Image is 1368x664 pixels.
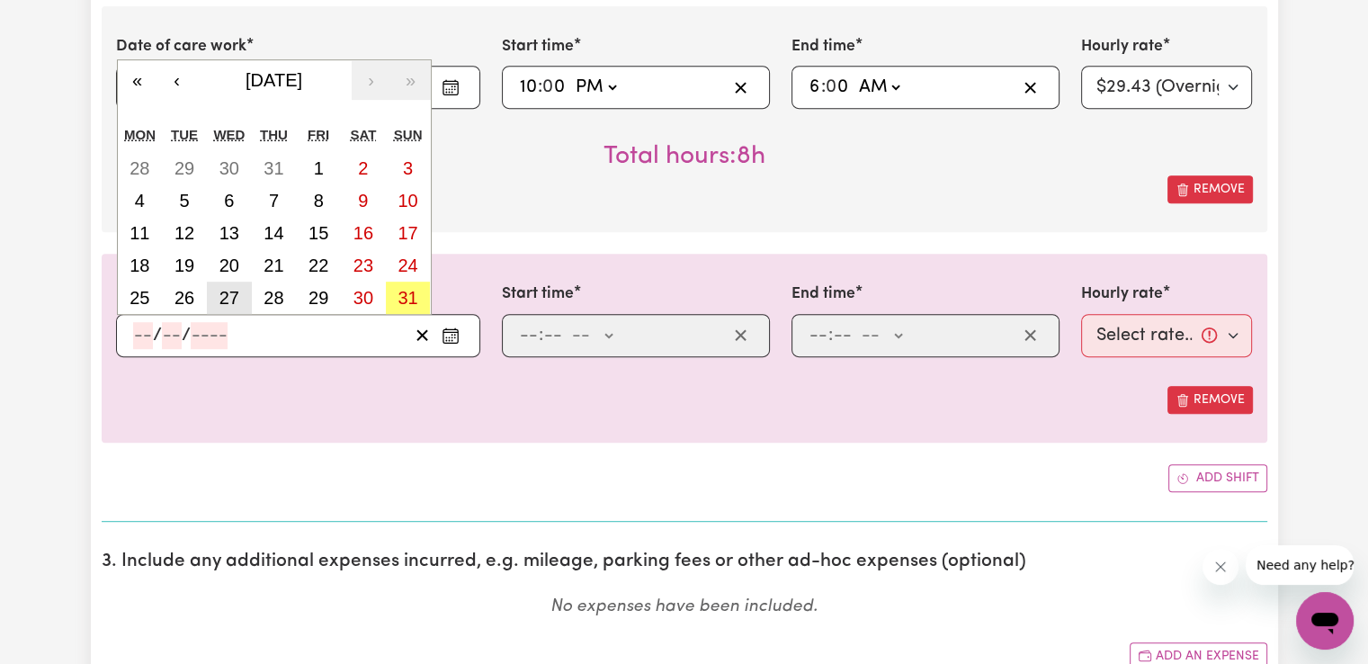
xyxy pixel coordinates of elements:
[11,13,109,27] span: Need any help?
[386,217,431,249] button: 17 August 2025
[828,326,833,345] span: :
[219,158,239,178] abbr: 30 July 2025
[264,256,283,275] abbr: 21 August 2025
[264,288,283,308] abbr: 28 August 2025
[174,223,194,243] abbr: 12 August 2025
[791,35,855,58] label: End time
[341,282,386,314] button: 30 August 2025
[162,322,182,349] input: --
[1167,175,1253,203] button: Remove this shift
[118,217,163,249] button: 11 August 2025
[341,217,386,249] button: 16 August 2025
[191,322,228,349] input: ----
[550,598,818,615] em: No expenses have been included.
[538,77,542,97] span: :
[296,184,341,217] button: 8 August 2025
[391,60,431,100] button: »
[1081,283,1163,306] label: Hourly rate
[519,322,539,349] input: --
[162,282,207,314] button: 26 August 2025
[604,144,765,169] span: Total hours worked: 8 hours
[197,60,352,100] button: [DATE]
[130,256,149,275] abbr: 18 August 2025
[827,74,850,101] input: --
[207,282,252,314] button: 27 August 2025
[308,288,328,308] abbr: 29 August 2025
[543,74,567,101] input: --
[1167,386,1253,414] button: Remove this shift
[353,256,373,275] abbr: 23 August 2025
[809,74,821,101] input: --
[219,256,239,275] abbr: 20 August 2025
[252,184,297,217] button: 7 August 2025
[296,152,341,184] button: 1 August 2025
[314,158,324,178] abbr: 1 August 2025
[116,35,246,58] label: Date of care work
[341,184,386,217] button: 9 August 2025
[352,60,391,100] button: ›
[826,78,836,96] span: 0
[386,152,431,184] button: 3 August 2025
[162,184,207,217] button: 5 August 2025
[296,217,341,249] button: 15 August 2025
[252,152,297,184] button: 31 July 2025
[350,127,376,142] abbr: Saturday
[174,158,194,178] abbr: 29 July 2025
[135,191,145,211] abbr: 4 August 2025
[358,158,368,178] abbr: 2 August 2025
[308,127,329,142] abbr: Friday
[207,184,252,217] button: 6 August 2025
[398,288,417,308] abbr: 31 August 2025
[353,223,373,243] abbr: 16 August 2025
[219,223,239,243] abbr: 13 August 2025
[1296,592,1354,650] iframe: Button to launch messaging window
[246,70,302,90] span: [DATE]
[252,282,297,314] button: 28 August 2025
[207,152,252,184] button: 30 July 2025
[394,127,423,142] abbr: Sunday
[308,256,328,275] abbr: 22 August 2025
[386,184,431,217] button: 10 August 2025
[219,288,239,308] abbr: 27 August 2025
[118,282,163,314] button: 25 August 2025
[833,322,853,349] input: --
[386,282,431,314] button: 31 August 2025
[1203,549,1238,585] iframe: Close message
[353,288,373,308] abbr: 30 August 2025
[162,217,207,249] button: 12 August 2025
[118,249,163,282] button: 18 August 2025
[543,322,563,349] input: --
[124,127,156,142] abbr: Monday
[252,249,297,282] button: 21 August 2025
[133,322,153,349] input: --
[102,551,1267,573] h2: 3. Include any additional expenses incurred, e.g. mileage, parking fees or other ad-hoc expenses ...
[207,249,252,282] button: 20 August 2025
[1246,545,1354,585] iframe: Message from company
[539,326,543,345] span: :
[502,35,574,58] label: Start time
[1081,35,1163,58] label: Hourly rate
[252,217,297,249] button: 14 August 2025
[436,322,465,349] button: Enter the date of care work
[436,74,465,101] button: Enter the date of care work
[264,223,283,243] abbr: 14 August 2025
[403,158,413,178] abbr: 3 August 2025
[157,60,197,100] button: ‹
[821,77,826,97] span: :
[398,223,417,243] abbr: 17 August 2025
[224,191,234,211] abbr: 6 August 2025
[118,184,163,217] button: 4 August 2025
[153,326,162,345] span: /
[130,288,149,308] abbr: 25 August 2025
[341,152,386,184] button: 2 August 2025
[341,249,386,282] button: 23 August 2025
[791,283,855,306] label: End time
[130,223,149,243] abbr: 11 August 2025
[809,322,828,349] input: --
[162,152,207,184] button: 29 July 2025
[542,78,553,96] span: 0
[408,322,436,349] button: Clear date
[182,326,191,345] span: /
[358,191,368,211] abbr: 9 August 2025
[296,282,341,314] button: 29 August 2025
